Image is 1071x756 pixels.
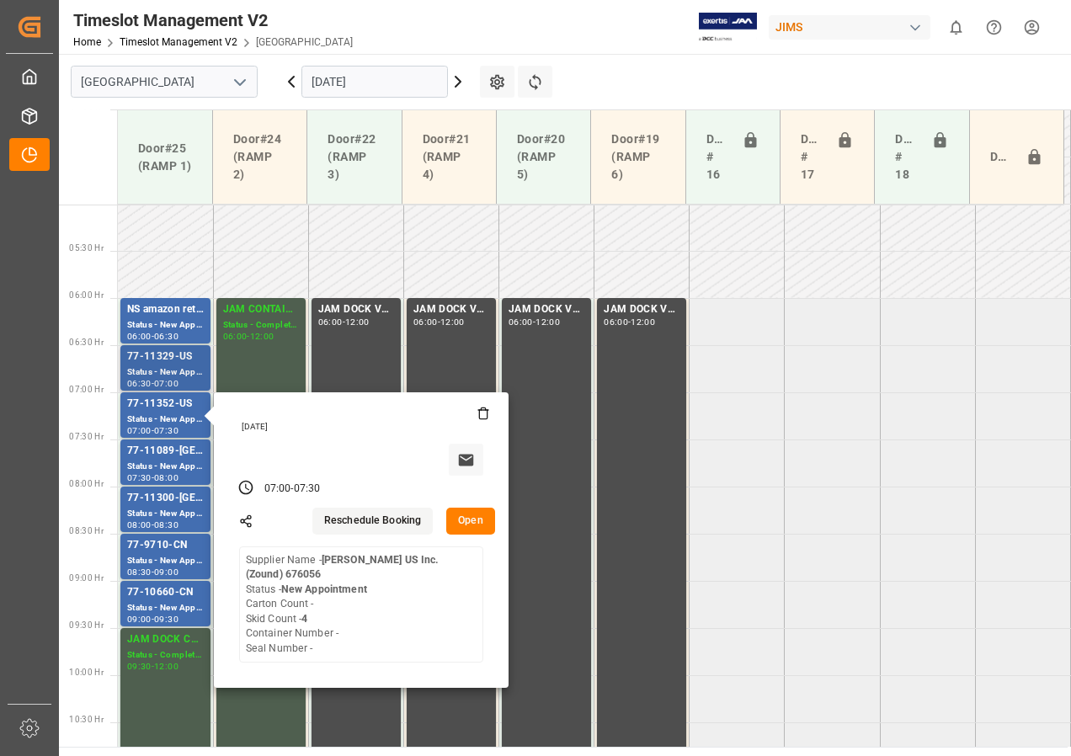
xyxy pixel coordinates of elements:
span: 08:00 Hr [69,479,104,488]
div: - [152,474,154,482]
div: JIMS [769,15,930,40]
button: Help Center [975,8,1013,46]
div: 77-11300-[GEOGRAPHIC_DATA] [127,490,204,507]
div: Status - Completed [127,648,204,663]
div: JAM DOCK VOLUME CONTROL [509,301,584,318]
div: - [628,318,631,326]
span: 06:30 Hr [69,338,104,347]
div: 09:00 [127,615,152,623]
div: Status - New Appointment [127,601,204,615]
div: Door#19 (RAMP 6) [605,124,671,190]
div: - [152,380,154,387]
div: JAM DOCK VOLUME CONTROL [604,301,679,318]
div: 06:30 [127,380,152,387]
div: JAM DOCK VOLUME CONTROL [318,301,394,318]
a: Home [73,36,101,48]
div: 06:00 [509,318,533,326]
div: Door#20 (RAMP 5) [510,124,577,190]
div: 07:00 [264,482,291,497]
div: NS amazon returns [127,301,204,318]
span: 07:00 Hr [69,385,104,394]
div: Door#24 (RAMP 2) [226,124,293,190]
div: 77-11089-[GEOGRAPHIC_DATA] [127,443,204,460]
div: Doors # 16 [700,124,735,190]
div: - [290,482,293,497]
div: 06:00 [223,333,248,340]
div: 08:00 [127,521,152,529]
div: 06:00 [604,318,628,326]
span: 06:00 Hr [69,290,104,300]
div: 07:30 [294,482,321,497]
span: 09:30 Hr [69,620,104,630]
input: Type to search/select [71,66,258,98]
div: JAM DOCK CONTROL [127,631,204,648]
div: - [152,663,154,670]
span: 10:30 Hr [69,715,104,724]
a: Timeslot Management V2 [120,36,237,48]
div: Door#25 (RAMP 1) [131,133,199,182]
div: 12:00 [631,318,655,326]
button: JIMS [769,11,937,43]
div: 07:30 [127,474,152,482]
div: [DATE] [236,421,490,433]
div: 77-11352-US [127,396,204,413]
div: 12:00 [440,318,465,326]
button: show 0 new notifications [937,8,975,46]
div: - [247,333,249,340]
div: - [152,427,154,434]
div: Status - New Appointment [127,554,204,568]
div: JAM CONTAINER RESERVED [223,301,299,318]
div: Status - New Appointment [127,318,204,333]
div: Door#22 (RAMP 3) [321,124,387,190]
div: 07:00 [154,380,178,387]
div: 12:00 [535,318,560,326]
div: 07:00 [127,427,152,434]
div: Status - New Appointment [127,507,204,521]
div: Doors # 17 [794,124,829,190]
div: - [152,521,154,529]
div: 12:00 [154,663,178,670]
button: Open [446,508,495,535]
b: 4 [301,613,307,625]
div: 06:00 [127,333,152,340]
div: 12:00 [345,318,370,326]
div: - [152,615,154,623]
div: Door#23 [983,141,1019,173]
div: Doors # 18 [888,124,924,190]
b: [PERSON_NAME] US Inc. (Zound) 676056 [246,554,440,581]
div: Status - Completed [223,318,299,333]
div: 08:00 [154,474,178,482]
span: 07:30 Hr [69,432,104,441]
div: 12:00 [250,333,274,340]
span: 08:30 Hr [69,526,104,535]
div: 06:00 [413,318,438,326]
div: Status - New Appointment [127,413,204,427]
b: New Appointment [281,583,367,595]
div: Status - New Appointment [127,365,204,380]
div: Status - New Appointment [127,460,204,474]
button: Reschedule Booking [312,508,433,535]
div: - [438,318,440,326]
div: 09:30 [127,663,152,670]
div: 06:00 [318,318,343,326]
div: 08:30 [154,521,178,529]
div: 77-10660-CN [127,584,204,601]
div: 06:30 [154,333,178,340]
div: 09:30 [154,615,178,623]
div: - [533,318,535,326]
div: 09:00 [154,568,178,576]
img: Exertis%20JAM%20-%20Email%20Logo.jpg_1722504956.jpg [699,13,757,42]
div: Timeslot Management V2 [73,8,353,33]
input: DD-MM-YYYY [301,66,448,98]
div: 77-9710-CN [127,537,204,554]
span: 10:00 Hr [69,668,104,677]
div: - [152,568,154,576]
div: JAM DOCK VOLUME CONTROL [413,301,489,318]
div: - [152,333,154,340]
div: Door#21 (RAMP 4) [416,124,482,190]
button: open menu [226,69,252,95]
div: Supplier Name - Status - Carton Count - Skid Count - Container Number - Seal Number - [246,553,477,657]
div: 07:30 [154,427,178,434]
div: 08:30 [127,568,152,576]
div: - [343,318,345,326]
